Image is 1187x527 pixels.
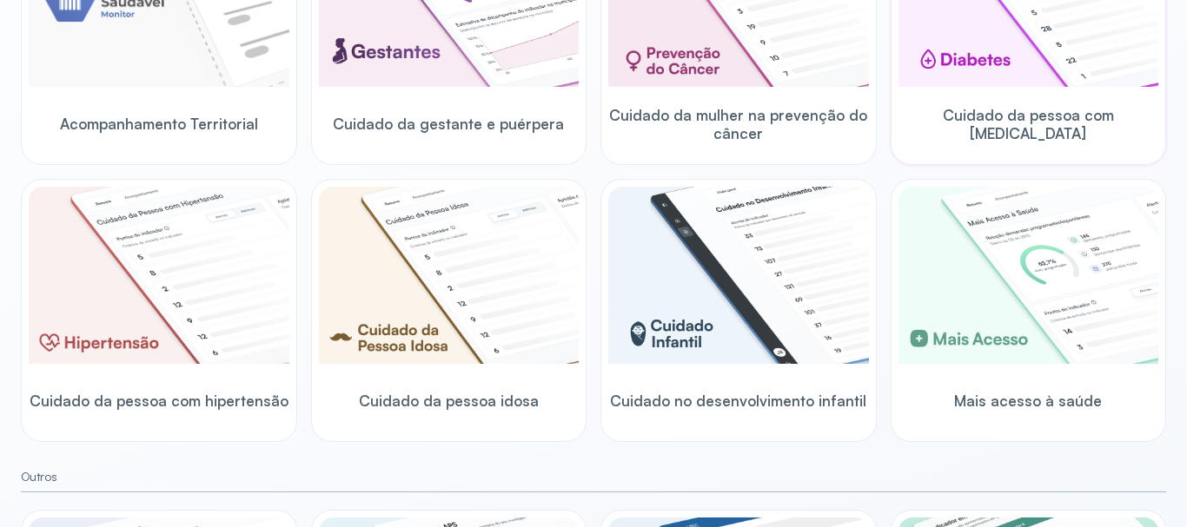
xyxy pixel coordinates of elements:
[610,392,866,410] span: Cuidado no desenvolvimento infantil
[899,106,1159,143] span: Cuidado da pessoa com [MEDICAL_DATA]
[60,115,258,133] span: Acompanhamento Territorial
[608,187,869,364] img: child-development.png
[29,187,289,364] img: hypertension.png
[359,392,539,410] span: Cuidado da pessoa idosa
[899,187,1159,364] img: healthcare-greater-access.png
[954,392,1102,410] span: Mais acesso à saúde
[21,470,1166,484] small: Outros
[333,115,564,133] span: Cuidado da gestante e puérpera
[319,187,580,364] img: elderly.png
[30,392,288,410] span: Cuidado da pessoa com hipertensão
[608,106,869,143] span: Cuidado da mulher na prevenção do câncer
